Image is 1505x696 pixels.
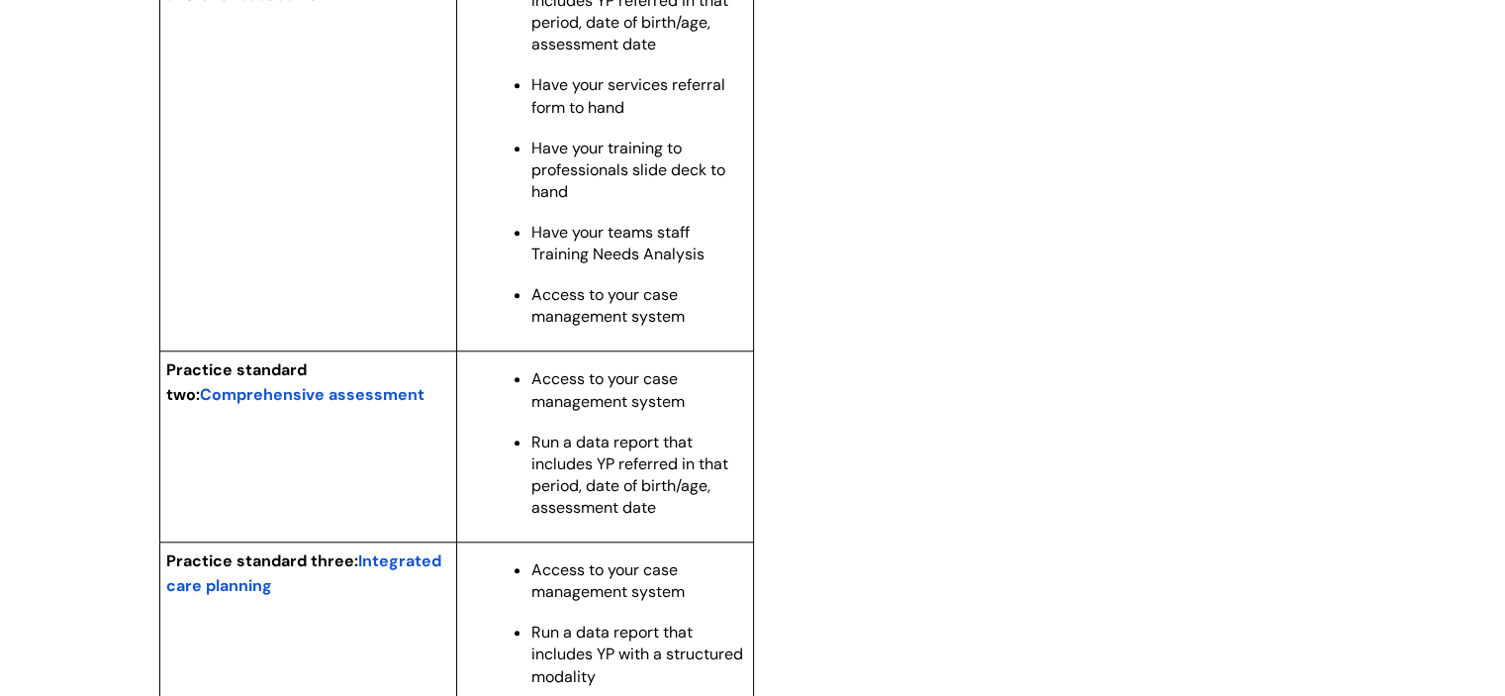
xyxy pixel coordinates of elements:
span: Have your training to professionals slide deck to hand [531,138,725,202]
span: Practice standard three: [166,550,358,571]
a: Integrated care planning [166,548,441,597]
span: Have your teams staff Training Needs Analysis [531,222,705,264]
span: Access to your case management system [531,284,685,327]
span: Access to your case management system [531,559,685,602]
span: Comprehensive assessment [200,384,424,405]
span: Have your services referral form to hand [531,74,725,117]
span: Access to your case management system [531,368,685,411]
span: Run a data report that includes YP referred in that period, date of birth/age, assessment date [531,432,728,518]
a: Comprehensive assessment [200,382,424,406]
span: Run a data report that includes YP with a structured modality [531,622,743,686]
span: Practice standard two: [166,359,307,405]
